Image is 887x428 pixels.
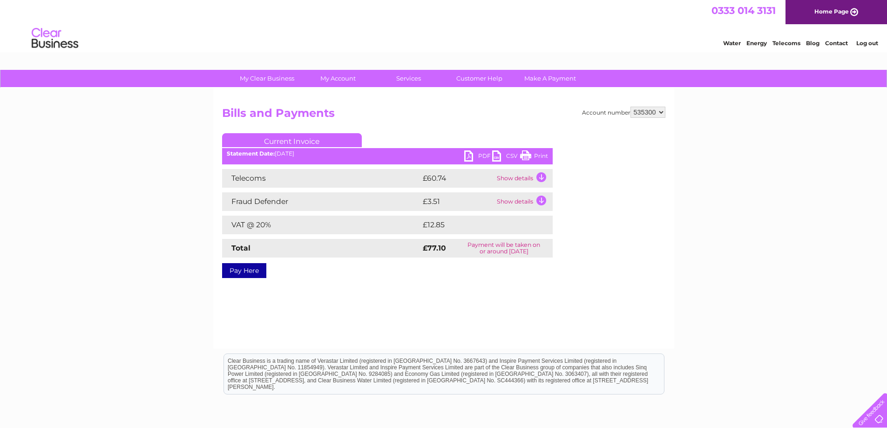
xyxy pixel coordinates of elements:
[420,192,494,211] td: £3.51
[31,24,79,53] img: logo.png
[231,244,251,252] strong: Total
[420,169,494,188] td: £60.74
[222,150,553,157] div: [DATE]
[494,169,553,188] td: Show details
[299,70,376,87] a: My Account
[222,133,362,147] a: Current Invoice
[723,40,741,47] a: Water
[222,216,420,234] td: VAT @ 20%
[222,192,420,211] td: Fraud Defender
[494,192,553,211] td: Show details
[227,150,275,157] b: Statement Date:
[806,40,819,47] a: Blog
[423,244,446,252] strong: £77.10
[772,40,800,47] a: Telecoms
[441,70,518,87] a: Customer Help
[222,169,420,188] td: Telecoms
[222,263,266,278] a: Pay Here
[229,70,305,87] a: My Clear Business
[420,216,533,234] td: £12.85
[520,150,548,164] a: Print
[224,5,664,45] div: Clear Business is a trading name of Verastar Limited (registered in [GEOGRAPHIC_DATA] No. 3667643...
[222,107,665,124] h2: Bills and Payments
[825,40,848,47] a: Contact
[711,5,776,16] a: 0333 014 3131
[856,40,878,47] a: Log out
[512,70,589,87] a: Make A Payment
[455,239,553,258] td: Payment will be taken on or around [DATE]
[492,150,520,164] a: CSV
[746,40,767,47] a: Energy
[370,70,447,87] a: Services
[582,107,665,118] div: Account number
[464,150,492,164] a: PDF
